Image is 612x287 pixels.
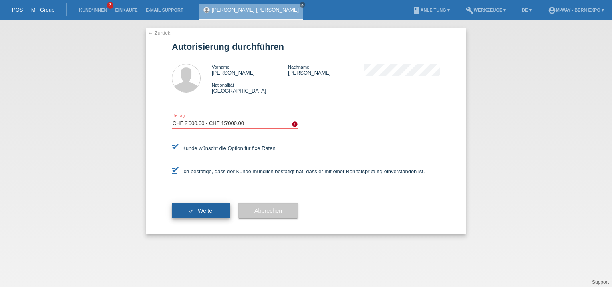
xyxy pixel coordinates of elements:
[413,6,421,14] i: book
[300,2,305,8] a: close
[544,8,608,12] a: account_circlem-way - Bern Expo ▾
[466,6,474,14] i: build
[292,121,298,127] i: error
[148,30,170,36] a: ← Zurück
[107,2,113,9] span: 3
[12,7,54,13] a: POS — MF Group
[288,65,309,69] span: Nachname
[462,8,510,12] a: buildWerkzeuge ▾
[172,203,230,218] button: check Weiter
[288,64,364,76] div: [PERSON_NAME]
[142,8,187,12] a: E-Mail Support
[238,203,298,218] button: Abbrechen
[212,7,299,13] a: [PERSON_NAME] [PERSON_NAME]
[212,64,288,76] div: [PERSON_NAME]
[172,168,425,174] label: Ich bestätige, dass der Kunde mündlich bestätigt hat, dass er mit einer Bonitätsprüfung einversta...
[172,145,276,151] label: Kunde wünscht die Option für fixe Raten
[254,208,282,214] span: Abbrechen
[548,6,556,14] i: account_circle
[111,8,141,12] a: Einkäufe
[172,42,440,52] h1: Autorisierung durchführen
[212,82,288,94] div: [GEOGRAPHIC_DATA]
[300,3,304,7] i: close
[592,279,609,285] a: Support
[518,8,535,12] a: DE ▾
[409,8,454,12] a: bookAnleitung ▾
[198,208,214,214] span: Weiter
[212,83,234,87] span: Nationalität
[188,208,194,214] i: check
[75,8,111,12] a: Kund*innen
[212,65,229,69] span: Vorname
